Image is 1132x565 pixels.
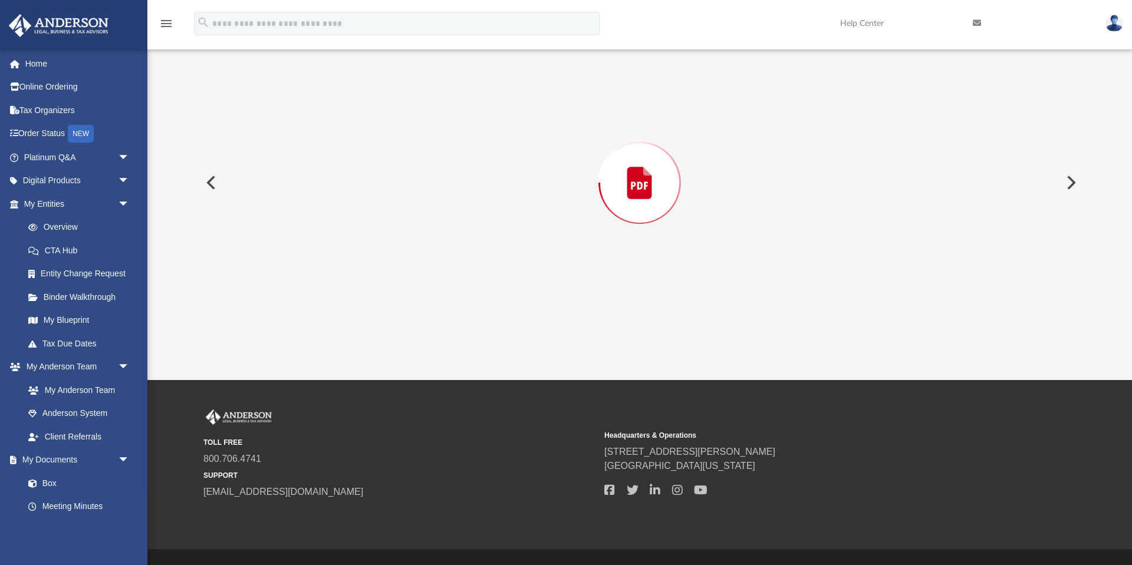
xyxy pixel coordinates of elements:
a: Entity Change Request [17,262,147,286]
span: arrow_drop_down [118,169,141,193]
a: Online Ordering [8,75,147,99]
div: NEW [68,125,94,143]
span: arrow_drop_down [118,192,141,216]
img: User Pic [1105,15,1123,32]
a: My Anderson Team [17,378,136,402]
a: 800.706.4741 [203,454,261,464]
a: My Blueprint [17,309,141,332]
a: Order StatusNEW [8,122,147,146]
a: My Anderson Teamarrow_drop_down [8,355,141,379]
a: Box [17,471,136,495]
a: menu [159,22,173,31]
a: Platinum Q&Aarrow_drop_down [8,146,147,169]
a: Overview [17,216,147,239]
a: [EMAIL_ADDRESS][DOMAIN_NAME] [203,487,363,497]
a: Home [8,52,147,75]
a: [STREET_ADDRESS][PERSON_NAME] [604,447,775,457]
a: Tax Due Dates [17,332,147,355]
a: [GEOGRAPHIC_DATA][US_STATE] [604,461,755,471]
a: Anderson System [17,402,141,425]
a: Client Referrals [17,425,141,448]
a: Forms Library [17,518,136,541]
a: Tax Organizers [8,98,147,122]
a: My Entitiesarrow_drop_down [8,192,147,216]
span: arrow_drop_down [118,146,141,170]
i: menu [159,16,173,31]
small: SUPPORT [203,470,596,481]
a: Binder Walkthrough [17,285,147,309]
small: Headquarters & Operations [604,430,997,441]
span: arrow_drop_down [118,355,141,379]
a: Meeting Minutes [17,495,141,518]
small: TOLL FREE [203,437,596,448]
a: My Documentsarrow_drop_down [8,448,141,472]
img: Anderson Advisors Platinum Portal [203,409,274,425]
a: Digital Productsarrow_drop_down [8,169,147,193]
img: Anderson Advisors Platinum Portal [5,14,112,37]
button: Next File [1057,166,1083,199]
i: search [197,16,210,29]
span: arrow_drop_down [118,448,141,473]
button: Previous File [197,166,223,199]
a: CTA Hub [17,239,147,262]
